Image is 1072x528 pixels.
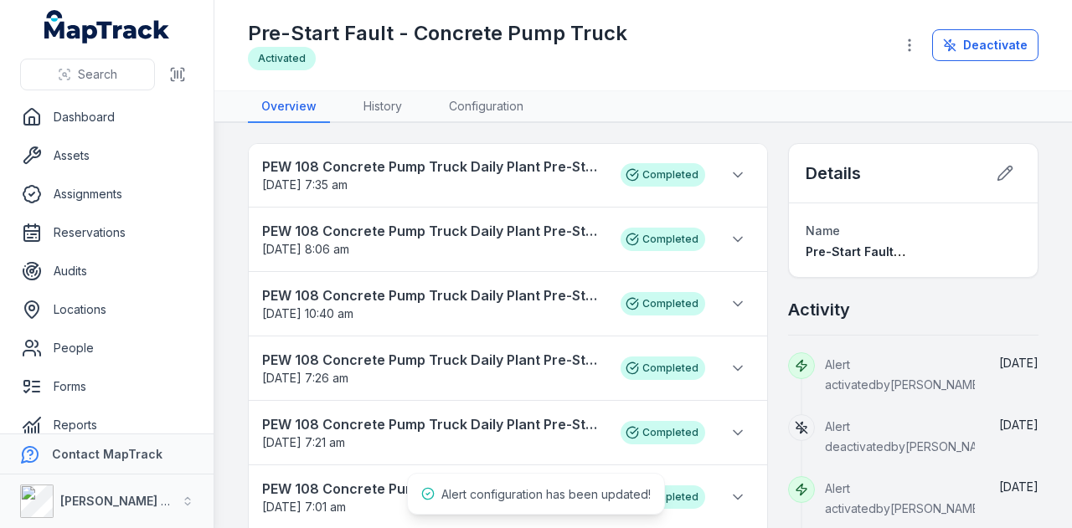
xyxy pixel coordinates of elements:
time: 09/09/2025, 10:58:18 am [999,356,1038,370]
a: Reservations [13,216,200,249]
a: PEW 108 Concrete Pump Truck Daily Plant Pre-Start Checklist[DATE] 7:21 am [262,414,604,451]
strong: PEW 108 Concrete Pump Truck Daily Plant Pre-Start Checklist [262,414,604,434]
span: [DATE] [999,356,1038,370]
div: Completed [621,228,705,251]
time: 08/08/2025, 7:21:31 am [262,435,345,449]
a: PEW 108 Concrete Pump Truck Daily Plant Pre-Start Checklist[DATE] 10:40 am [262,285,604,322]
a: MapTrack [44,10,170,44]
span: [DATE] 8:06 am [262,242,349,256]
h2: Activity [788,298,850,321]
a: Configuration [435,91,537,123]
a: Locations [13,293,200,326]
a: Assignments [13,177,200,211]
span: Name [806,223,840,238]
span: [DATE] [999,418,1038,432]
strong: PEW 108 Concrete Pump Truck Daily Plant Pre-Start Checklist [262,479,604,499]
div: Completed [621,356,705,380]
span: [DATE] 7:26 am [262,371,348,385]
time: 08/08/2025, 10:40:02 am [262,306,353,320]
a: PEW 108 Concrete Pump Truck Daily Plant Pre-Start Checklist[DATE] 7:01 am [262,479,604,515]
a: PEW 108 Concrete Pump Truck Daily Plant Pre-Start Checklist[DATE] 7:26 am [262,350,604,387]
a: People [13,331,200,365]
strong: [PERSON_NAME] Group [60,494,198,508]
span: [DATE] [999,479,1038,494]
span: Pre-Start Fault - Concrete Pump Truck [806,244,1036,259]
time: 02/08/2025, 7:01:32 am [262,500,346,514]
strong: PEW 108 Concrete Pump Truck Daily Plant Pre-Start Checklist [262,221,604,241]
span: Alert deactivated by [PERSON_NAME] [825,419,999,454]
time: 27/05/2025, 11:45:49 am [999,479,1038,494]
div: Completed [621,292,705,315]
strong: Contact MapTrack [52,447,162,461]
span: [DATE] 7:21 am [262,435,345,449]
div: Activated [248,47,316,70]
span: Alert activated by [PERSON_NAME] [825,357,984,392]
a: Reports [13,408,200,442]
span: [DATE] 10:40 am [262,306,353,320]
strong: PEW 108 Concrete Pump Truck Daily Plant Pre-Start Checklist [262,285,604,305]
time: 09/08/2025, 8:06:42 am [262,242,349,256]
strong: PEW 108 Concrete Pump Truck Daily Plant Pre-Start Checklist [262,156,604,177]
a: Overview [248,91,330,123]
a: Assets [13,139,200,172]
span: [DATE] 7:35 am [262,177,348,192]
button: Deactivate [932,29,1038,61]
span: Search [78,66,117,83]
time: 09/09/2025, 10:56:45 am [999,418,1038,432]
a: Forms [13,370,200,403]
span: Alert activated by [PERSON_NAME] [825,481,984,515]
a: PEW 108 Concrete Pump Truck Daily Plant Pre-Start Checklist[DATE] 8:06 am [262,221,604,258]
h2: Details [806,161,861,185]
button: Search [20,59,155,90]
a: Audits [13,254,200,288]
div: Completed [621,163,705,187]
strong: PEW 108 Concrete Pump Truck Daily Plant Pre-Start Checklist [262,350,604,370]
a: Dashboard [13,100,200,134]
a: History [350,91,415,123]
div: Completed [621,421,705,444]
a: PEW 108 Concrete Pump Truck Daily Plant Pre-Start Checklist[DATE] 7:35 am [262,156,604,193]
span: [DATE] 7:01 am [262,500,346,514]
time: 20/08/2025, 7:35:23 am [262,177,348,192]
time: 08/08/2025, 7:26:21 am [262,371,348,385]
h1: Pre-Start Fault - Concrete Pump Truck [248,20,627,47]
